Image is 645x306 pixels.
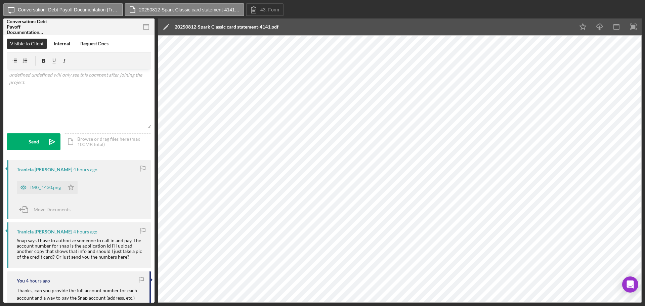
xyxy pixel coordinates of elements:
button: Send [7,133,60,150]
div: IMG_1430.png [30,185,61,190]
button: 20250812-Spark Classic card statement-4141.pdf [125,3,244,16]
button: Visible to Client [7,39,47,49]
time: 2025-09-10 14:52 [26,278,50,283]
label: Conversation: Debt Payoff Documentation (Tranicia A.) [18,7,119,12]
div: Request Docs [80,39,109,49]
div: 20250812-Spark Classic card statement-4141.pdf [175,24,278,30]
div: Conversation: Debt Payoff Documentation (Tranicia A.) [7,19,54,35]
div: Visible to Client [10,39,44,49]
label: 20250812-Spark Classic card statement-4141.pdf [139,7,240,12]
button: Request Docs [77,39,112,49]
div: Internal [54,39,70,49]
label: 43. Form [260,7,279,12]
div: Open Intercom Messenger [622,276,638,293]
div: Tranicia [PERSON_NAME] [17,229,72,234]
button: IMG_1430.png [17,181,78,194]
span: Move Documents [34,207,71,212]
button: Conversation: Debt Payoff Documentation (Tranicia A.) [3,3,123,16]
div: Snap says I have to authorize someone to call in and pay. The account number for snap is the appl... [17,238,144,259]
p: Thanks, can you provide the full account number for each account and a way to pay the Snap accoun... [17,287,143,302]
div: You [17,278,25,283]
time: 2025-09-10 15:19 [73,167,97,172]
button: 43. Form [246,3,284,16]
div: Tranicia [PERSON_NAME] [17,167,72,172]
div: Send [29,133,39,150]
time: 2025-09-10 15:17 [73,229,97,234]
button: Move Documents [17,201,77,218]
button: Internal [50,39,74,49]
